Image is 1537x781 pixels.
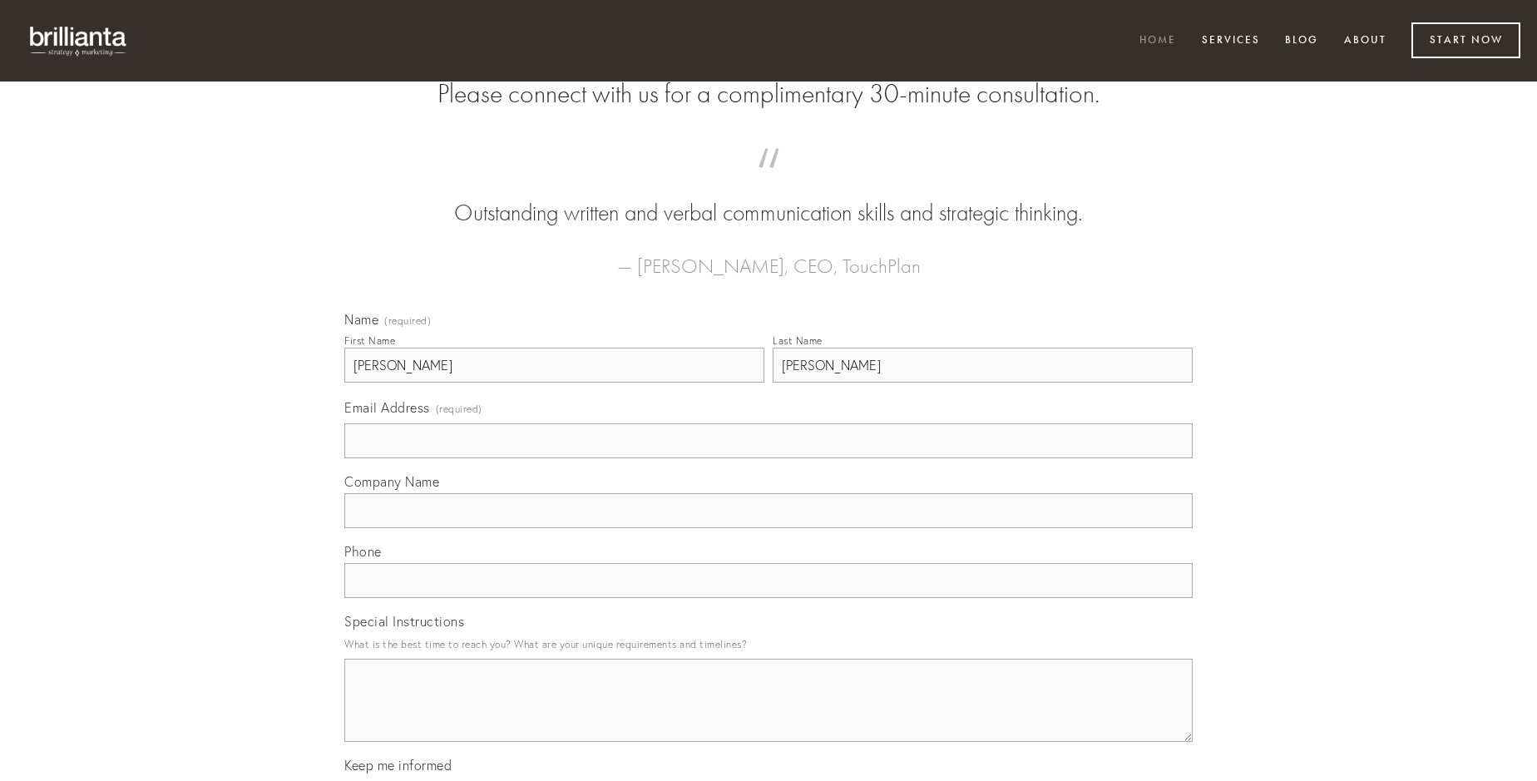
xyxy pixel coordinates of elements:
[436,398,482,420] span: (required)
[344,757,452,774] span: Keep me informed
[371,230,1166,283] figcaption: — [PERSON_NAME], CEO, TouchPlan
[344,473,439,490] span: Company Name
[384,316,431,326] span: (required)
[344,633,1193,655] p: What is the best time to reach you? What are your unique requirements and timelines?
[344,334,395,347] div: First Name
[344,613,464,630] span: Special Instructions
[773,334,823,347] div: Last Name
[344,311,378,328] span: Name
[1274,27,1329,55] a: Blog
[344,78,1193,110] h2: Please connect with us for a complimentary 30-minute consultation.
[1411,22,1520,58] a: Start Now
[1129,27,1187,55] a: Home
[344,399,430,416] span: Email Address
[371,165,1166,197] span: “
[371,165,1166,230] blockquote: Outstanding written and verbal communication skills and strategic thinking.
[1333,27,1397,55] a: About
[1191,27,1271,55] a: Services
[344,543,382,560] span: Phone
[17,17,141,65] img: brillianta - research, strategy, marketing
